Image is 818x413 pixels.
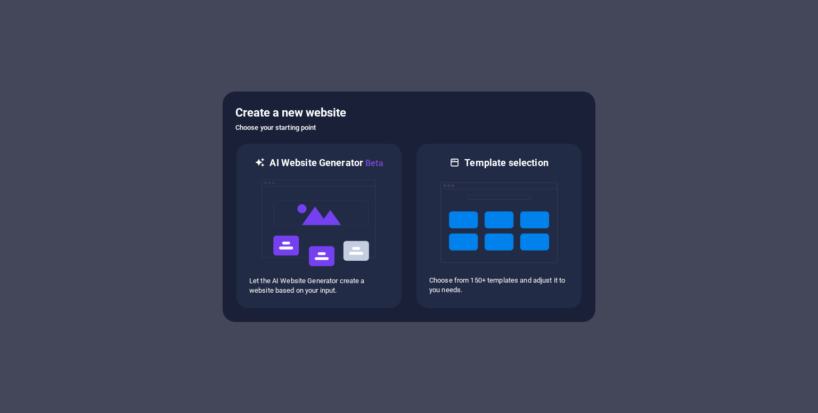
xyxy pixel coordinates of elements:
img: ai [260,170,378,276]
div: AI Website GeneratorBetaaiLet the AI Website Generator create a website based on your input. [235,143,403,309]
p: Choose from 150+ templates and adjust it to you needs. [429,276,569,295]
p: Let the AI Website Generator create a website based on your input. [249,276,389,295]
h6: Choose your starting point [235,121,583,134]
span: Beta [363,158,383,168]
h6: AI Website Generator [269,156,383,170]
h6: Template selection [464,156,548,169]
div: Template selectionChoose from 150+ templates and adjust it to you needs. [415,143,583,309]
h5: Create a new website [235,104,583,121]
